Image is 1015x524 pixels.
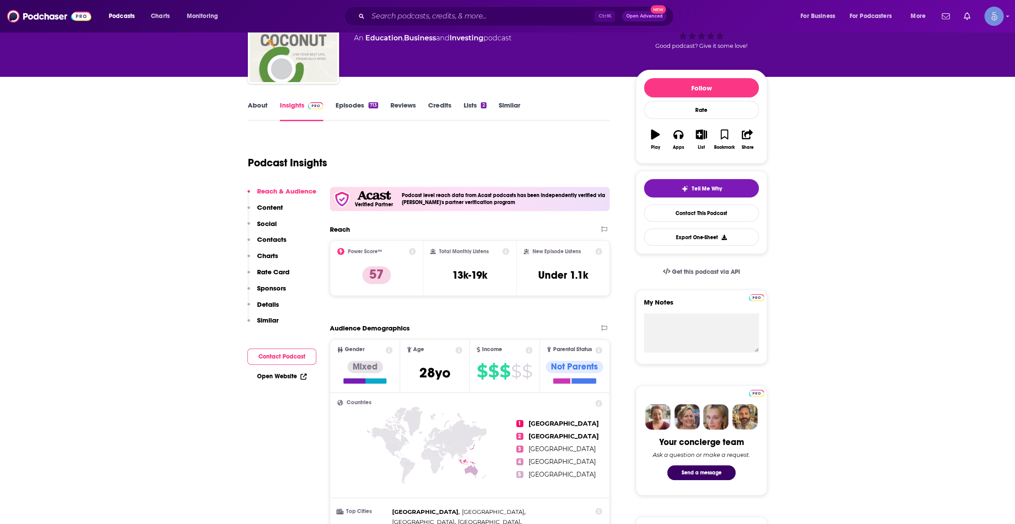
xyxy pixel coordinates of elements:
[390,101,416,121] a: Reviews
[690,124,713,155] button: List
[355,202,393,207] h5: Verified Partner
[462,508,524,515] span: [GEOGRAPHIC_DATA]
[352,6,682,26] div: Search podcasts, credits, & more...
[392,507,460,517] span: ,
[247,219,277,236] button: Social
[516,445,523,452] span: 3
[257,316,279,324] p: Similar
[656,261,747,283] a: Get this podcast via API
[594,11,615,22] span: Ctrl K
[749,388,764,397] a: Pro website
[436,34,450,42] span: and
[145,9,175,23] a: Charts
[698,145,705,150] div: List
[187,10,218,22] span: Monitoring
[280,101,323,121] a: InsightsPodchaser Pro
[546,361,603,373] div: Not Parents
[500,364,510,378] span: $
[713,124,736,155] button: Bookmark
[103,9,146,23] button: open menu
[257,235,286,244] p: Contacts
[257,251,278,260] p: Charts
[257,219,277,228] p: Social
[345,347,365,352] span: Gender
[749,390,764,397] img: Podchaser Pro
[645,404,671,430] img: Sydney Profile
[357,191,390,200] img: Acast
[749,294,764,301] img: Podchaser Pro
[419,364,450,381] span: 28 yo
[257,268,289,276] p: Rate Card
[151,10,170,22] span: Charts
[257,300,279,309] p: Details
[247,284,286,300] button: Sponsors
[553,347,592,352] span: Parental Status
[247,187,316,203] button: Reach & Audience
[529,458,596,466] span: [GEOGRAPHIC_DATA]
[413,347,424,352] span: Age
[714,145,735,150] div: Bookmark
[330,324,410,332] h2: Audience Demographics
[7,8,91,25] img: Podchaser - Follow, Share and Rate Podcasts
[673,145,684,150] div: Apps
[308,102,323,109] img: Podchaser Pro
[794,9,846,23] button: open menu
[248,101,268,121] a: About
[522,364,532,378] span: $
[392,508,458,515] span: [GEOGRAPHIC_DATA]
[477,364,487,378] span: $
[732,404,758,430] img: Jon Profile
[904,9,936,23] button: open menu
[248,156,327,169] h1: Podcast Insights
[659,437,744,448] div: Your concierge team
[667,124,690,155] button: Apps
[439,248,489,255] h2: Total Monthly Listens
[452,269,487,282] h3: 13k-19k
[362,266,391,284] p: 57
[538,269,588,282] h3: Under 1.1k
[247,203,283,219] button: Content
[622,11,666,22] button: Open AdvancedNew
[257,203,283,212] p: Content
[667,465,736,480] button: Send a message
[109,10,135,22] span: Podcasts
[644,179,759,197] button: tell me why sparkleTell Me Why
[984,7,1004,26] span: Logged in as Spiral5-G1
[516,420,523,427] span: 1
[529,470,596,478] span: [GEOGRAPHIC_DATA]
[741,145,753,150] div: Share
[348,248,382,255] h2: Power Score™
[801,10,835,22] span: For Business
[650,5,666,14] span: New
[911,10,926,22] span: More
[403,34,404,42] span: ,
[655,43,747,49] span: Good podcast? Give it some love!
[516,458,523,465] span: 4
[257,284,286,292] p: Sponsors
[644,101,759,119] div: Rate
[482,347,502,352] span: Income
[850,10,892,22] span: For Podcasters
[488,364,499,378] span: $
[247,251,278,268] button: Charts
[529,445,596,453] span: [GEOGRAPHIC_DATA]
[692,185,722,192] span: Tell Me Why
[681,185,688,192] img: tell me why sparkle
[703,404,729,430] img: Jules Profile
[247,348,316,365] button: Contact Podcast
[938,9,953,24] a: Show notifications dropdown
[644,124,667,155] button: Play
[337,509,389,514] h3: Top Cities
[511,364,521,378] span: $
[499,101,520,121] a: Similar
[247,268,289,284] button: Rate Card
[529,420,599,427] span: [GEOGRAPHIC_DATA]
[428,101,451,121] a: Credits
[402,192,606,205] h4: Podcast level reach data from Acast podcasts has been independently verified via [PERSON_NAME]'s ...
[529,432,599,440] span: [GEOGRAPHIC_DATA]
[257,187,316,195] p: Reach & Audience
[347,361,383,373] div: Mixed
[247,235,286,251] button: Contacts
[653,451,750,458] div: Ask a question or make a request.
